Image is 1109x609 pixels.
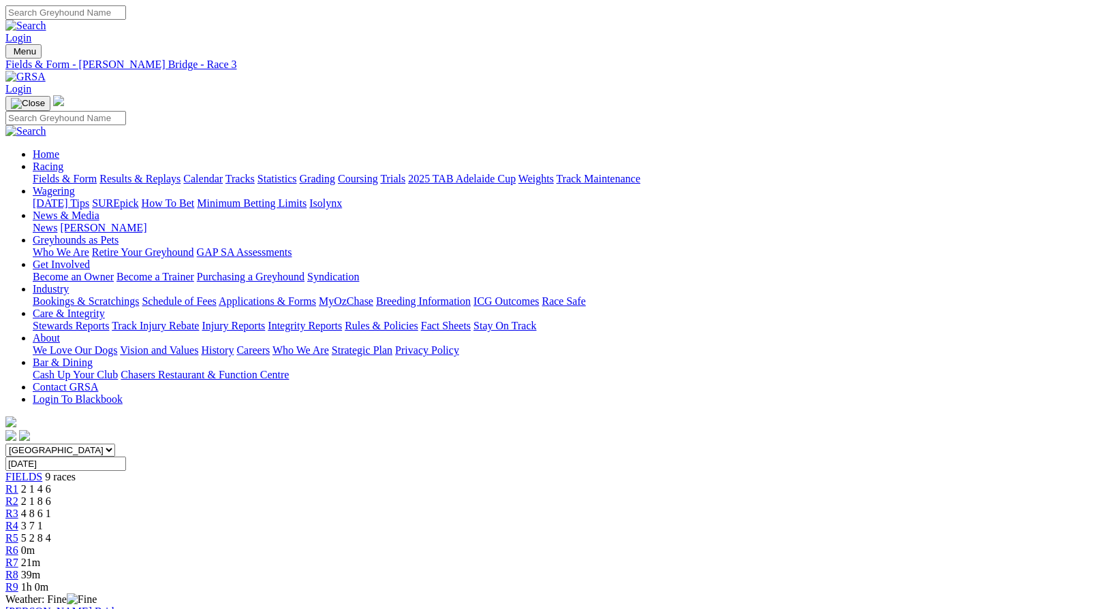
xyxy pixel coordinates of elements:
span: 2 1 8 6 [21,495,51,507]
a: Isolynx [309,197,342,209]
img: Search [5,20,46,32]
a: How To Bet [142,197,195,209]
a: Vision and Values [120,344,198,356]
a: Injury Reports [202,320,265,331]
a: 2025 TAB Adelaide Cup [408,173,516,184]
a: [DATE] Tips [33,197,89,209]
a: Statistics [257,173,297,184]
a: R3 [5,508,18,519]
a: Wagering [33,185,75,197]
a: Bookings & Scratchings [33,295,139,307]
a: Stay On Track [473,320,536,331]
a: Integrity Reports [268,320,342,331]
a: News [33,222,57,233]
div: Wagering [33,197,1104,210]
div: Bar & Dining [33,369,1104,381]
span: 0m [21,544,35,556]
a: MyOzChase [319,295,373,307]
a: Rules & Policies [345,320,418,331]
a: Race Safe [542,295,585,307]
button: Toggle navigation [5,96,50,111]
a: R9 [5,581,18,593]
span: Menu [14,46,36,56]
div: Get Involved [33,271,1104,283]
span: 1h 0m [21,581,48,593]
a: [PERSON_NAME] [60,222,146,233]
a: We Love Our Dogs [33,344,117,356]
a: Privacy Policy [395,344,459,356]
span: 9 races [45,471,76,482]
div: News & Media [33,222,1104,234]
a: Grading [300,173,335,184]
a: R7 [5,557,18,568]
img: Fine [67,593,97,606]
a: Contact GRSA [33,381,98,393]
a: ICG Outcomes [473,295,539,307]
div: Industry [33,295,1104,308]
a: Care & Integrity [33,308,105,319]
span: 3 7 1 [21,520,43,531]
div: Greyhounds as Pets [33,246,1104,259]
input: Search [5,111,126,125]
span: 21m [21,557,40,568]
a: Login To Blackbook [33,393,123,405]
input: Select date [5,457,126,471]
a: R6 [5,544,18,556]
a: Fields & Form [33,173,97,184]
a: R2 [5,495,18,507]
a: R5 [5,532,18,544]
img: GRSA [5,71,46,83]
a: Syndication [307,271,359,282]
a: About [33,332,60,344]
a: Weights [518,173,554,184]
a: Applications & Forms [219,295,316,307]
span: 39m [21,569,40,580]
a: Industry [33,283,69,295]
img: facebook.svg [5,430,16,441]
a: SUREpick [92,197,138,209]
span: 4 8 6 1 [21,508,51,519]
span: R8 [5,569,18,580]
a: Strategic Plan [332,344,392,356]
span: R4 [5,520,18,531]
a: Become an Owner [33,271,114,282]
a: GAP SA Assessments [197,246,292,258]
img: Search [5,125,46,137]
a: Stewards Reports [33,320,109,331]
div: Racing [33,173,1104,185]
a: Fields & Form - [PERSON_NAME] Bridge - Race 3 [5,59,1104,71]
a: Become a Trainer [116,271,194,282]
a: Greyhounds as Pets [33,234,119,246]
img: logo-grsa-white.png [53,95,64,106]
a: Home [33,148,59,160]
a: Calendar [183,173,223,184]
a: Track Maintenance [557,173,640,184]
a: Cash Up Your Club [33,369,118,380]
span: 2 1 4 6 [21,483,51,495]
div: About [33,344,1104,357]
a: FIELDS [5,471,42,482]
a: Purchasing a Greyhound [197,271,304,282]
a: Trials [380,173,405,184]
a: Breeding Information [376,295,471,307]
a: Minimum Betting Limits [197,197,307,209]
a: Track Injury Rebate [112,320,199,331]
span: Weather: Fine [5,593,97,605]
a: Schedule of Fees [142,295,216,307]
a: Who We Are [272,344,329,356]
a: Bar & Dining [33,357,93,368]
a: History [201,344,234,356]
a: Fact Sheets [421,320,471,331]
a: Careers [236,344,270,356]
a: Login [5,83,31,95]
span: 5 2 8 4 [21,532,51,544]
img: Close [11,98,45,109]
